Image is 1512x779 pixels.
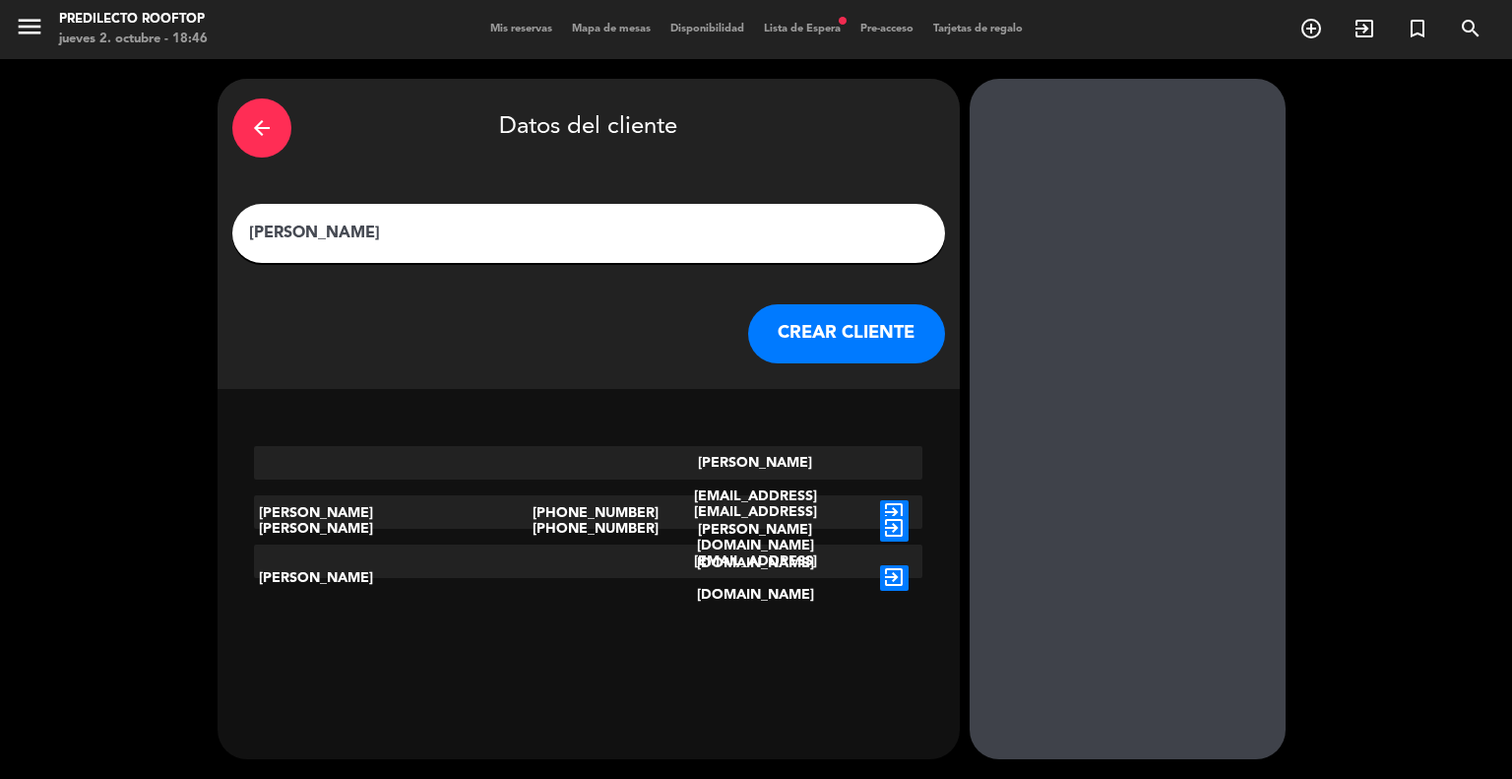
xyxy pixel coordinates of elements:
[850,24,923,34] span: Pre-acceso
[754,24,850,34] span: Lista de Espera
[1406,17,1429,40] i: turned_in_not
[15,12,44,41] i: menu
[1459,17,1482,40] i: search
[644,545,866,612] div: [EMAIL_ADDRESS][DOMAIN_NAME]
[254,495,533,562] div: [PERSON_NAME]
[748,304,945,363] button: CREAR CLIENTE
[880,516,909,542] i: exit_to_app
[254,545,533,612] div: [PERSON_NAME]
[232,94,945,162] div: Datos del cliente
[533,446,644,580] div: [PHONE_NUMBER]
[15,12,44,48] button: menu
[59,10,208,30] div: Predilecto Rooftop
[480,24,562,34] span: Mis reservas
[254,446,533,580] div: [PERSON_NAME]
[1353,17,1376,40] i: exit_to_app
[533,495,644,562] div: [PHONE_NUMBER]
[247,220,930,247] input: Escriba nombre, correo electrónico o número de teléfono...
[250,116,274,140] i: arrow_back
[661,24,754,34] span: Disponibilidad
[880,565,909,591] i: exit_to_app
[644,495,866,562] div: [EMAIL_ADDRESS][DOMAIN_NAME]
[923,24,1033,34] span: Tarjetas de regalo
[562,24,661,34] span: Mapa de mesas
[644,446,866,580] div: [PERSON_NAME][EMAIL_ADDRESS][PERSON_NAME][DOMAIN_NAME]
[1299,17,1323,40] i: add_circle_outline
[59,30,208,49] div: jueves 2. octubre - 18:46
[837,15,849,27] span: fiber_manual_record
